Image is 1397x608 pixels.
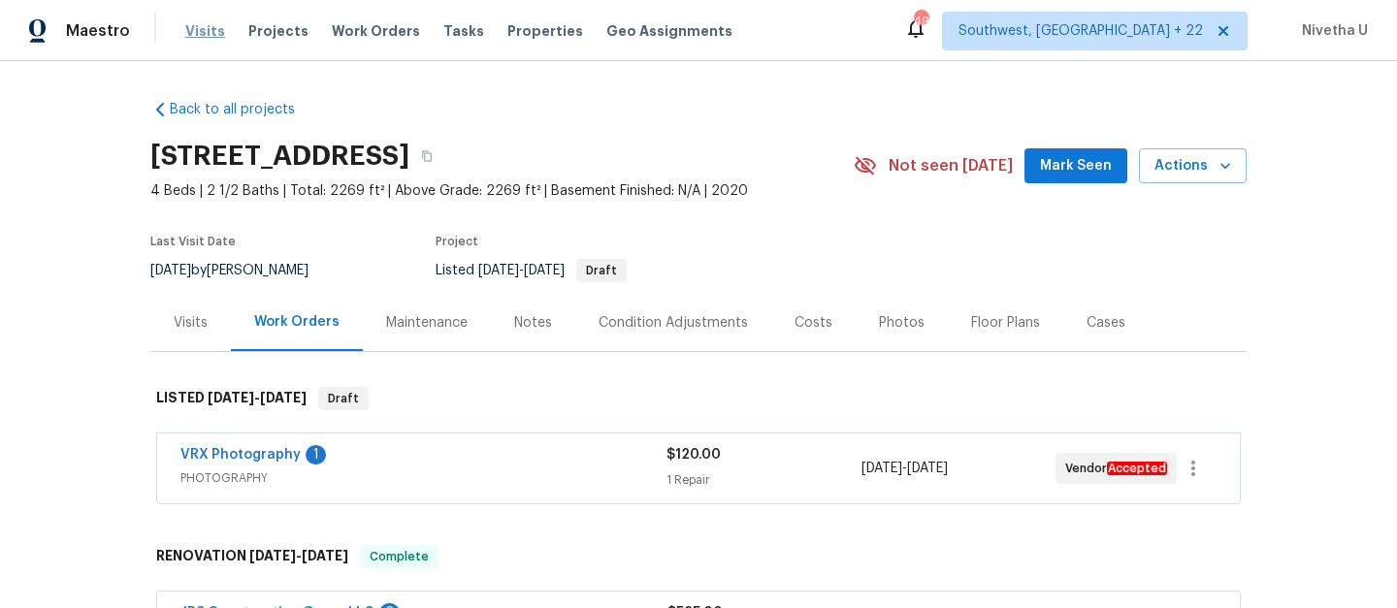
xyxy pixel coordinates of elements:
[208,391,254,404] span: [DATE]
[578,265,625,276] span: Draft
[260,391,307,404] span: [DATE]
[478,264,565,277] span: -
[861,459,948,478] span: -
[524,264,565,277] span: [DATE]
[185,21,225,41] span: Visits
[66,21,130,41] span: Maestro
[306,445,326,464] div: 1
[150,264,191,277] span: [DATE]
[1065,459,1175,478] span: Vendor
[320,389,367,408] span: Draft
[174,313,208,333] div: Visits
[150,259,332,282] div: by [PERSON_NAME]
[879,313,925,333] div: Photos
[302,549,348,562] span: [DATE]
[1154,154,1231,178] span: Actions
[889,156,1013,176] span: Not seen [DATE]
[156,387,307,410] h6: LISTED
[1087,313,1125,333] div: Cases
[156,545,348,568] h6: RENOVATION
[861,462,902,475] span: [DATE]
[1139,148,1247,184] button: Actions
[666,448,721,462] span: $120.00
[249,549,296,562] span: [DATE]
[478,264,519,277] span: [DATE]
[249,549,348,562] span: -
[958,21,1203,41] span: Southwest, [GEOGRAPHIC_DATA] + 22
[208,391,307,404] span: -
[180,468,666,488] span: PHOTOGRAPHY
[150,100,337,119] a: Back to all projects
[599,313,748,333] div: Condition Adjustments
[914,12,927,31] div: 494
[362,547,437,566] span: Complete
[150,368,1247,430] div: LISTED [DATE]-[DATE]Draft
[254,312,340,332] div: Work Orders
[971,313,1040,333] div: Floor Plans
[666,470,861,490] div: 1 Repair
[409,139,444,174] button: Copy Address
[1040,154,1112,178] span: Mark Seen
[1107,462,1167,475] em: Accepted
[150,236,236,247] span: Last Visit Date
[332,21,420,41] span: Work Orders
[150,181,854,201] span: 4 Beds | 2 1/2 Baths | Total: 2269 ft² | Above Grade: 2269 ft² | Basement Finished: N/A | 2020
[436,236,478,247] span: Project
[150,526,1247,588] div: RENOVATION [DATE]-[DATE]Complete
[507,21,583,41] span: Properties
[150,146,409,166] h2: [STREET_ADDRESS]
[248,21,309,41] span: Projects
[180,448,301,462] a: VRX Photography
[386,313,468,333] div: Maintenance
[514,313,552,333] div: Notes
[436,264,627,277] span: Listed
[606,21,732,41] span: Geo Assignments
[443,24,484,38] span: Tasks
[907,462,948,475] span: [DATE]
[1294,21,1368,41] span: Nivetha U
[795,313,832,333] div: Costs
[1024,148,1127,184] button: Mark Seen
